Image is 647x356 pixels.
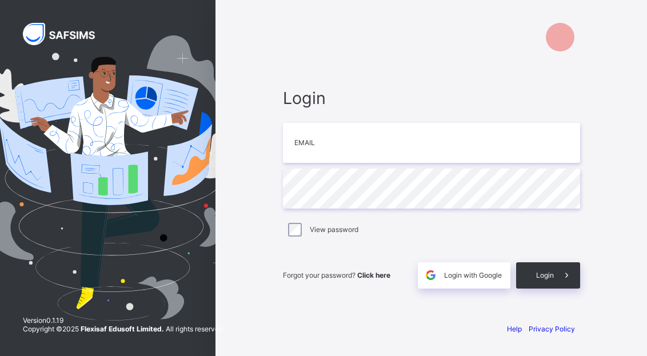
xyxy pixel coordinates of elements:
[283,271,390,279] span: Forgot your password?
[507,325,522,333] a: Help
[424,269,437,282] img: google.396cfc9801f0270233282035f929180a.svg
[536,271,554,279] span: Login
[310,225,358,234] label: View password
[23,316,225,325] span: Version 0.1.19
[444,271,502,279] span: Login with Google
[81,325,164,333] strong: Flexisaf Edusoft Limited.
[23,325,225,333] span: Copyright © 2025 All rights reserved.
[283,88,580,108] span: Login
[357,271,390,279] a: Click here
[529,325,575,333] a: Privacy Policy
[23,23,109,45] img: SAFSIMS Logo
